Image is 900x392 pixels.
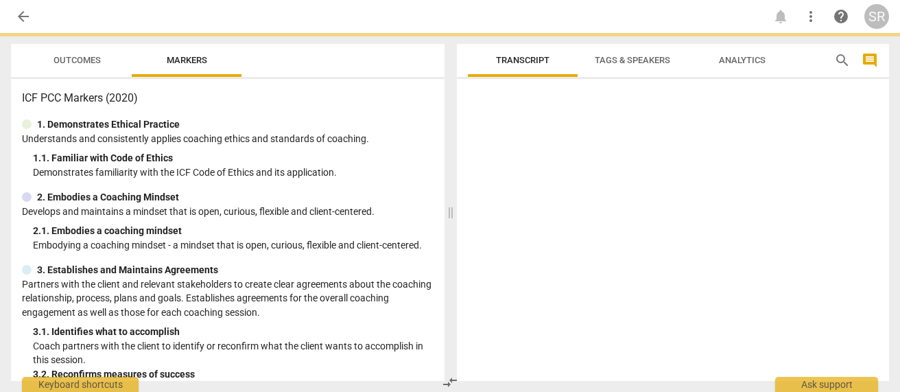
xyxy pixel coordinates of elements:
[33,224,434,238] div: 2. 1. Embodies a coaching mindset
[54,55,101,65] span: Outcomes
[831,49,853,71] button: Search
[442,374,458,391] span: compare_arrows
[803,8,819,25] span: more_vert
[22,90,434,106] h3: ICF PCC Markers (2020)
[775,377,878,392] div: Ask support
[862,52,878,69] span: comment
[37,190,179,205] p: 2. Embodies a Coaching Mindset
[33,325,434,339] div: 3. 1. Identifies what to accomplish
[22,277,434,320] p: Partners with the client and relevant stakeholders to create clear agreements about the coaching ...
[37,263,218,277] p: 3. Establishes and Maintains Agreements
[864,4,889,29] button: SR
[22,377,139,392] div: Keyboard shortcuts
[15,8,32,25] span: arrow_back
[595,55,670,65] span: Tags & Speakers
[22,132,434,146] p: Understands and consistently applies coaching ethics and standards of coaching.
[167,55,207,65] span: Markers
[833,8,849,25] span: help
[719,55,766,65] span: Analytics
[22,205,434,219] p: Develops and maintains a mindset that is open, curious, flexible and client-centered.
[496,55,549,65] span: Transcript
[829,4,853,29] a: Help
[33,339,434,367] p: Coach partners with the client to identify or reconfirm what the client wants to accomplish in th...
[834,52,851,69] span: search
[37,117,180,132] p: 1. Demonstrates Ethical Practice
[859,49,881,71] button: Show/Hide comments
[33,238,434,253] p: Embodying a coaching mindset - a mindset that is open, curious, flexible and client-centered.
[33,367,434,382] div: 3. 2. Reconfirms measures of success
[33,165,434,180] p: Demonstrates familiarity with the ICF Code of Ethics and its application.
[33,151,434,165] div: 1. 1. Familiar with Code of Ethics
